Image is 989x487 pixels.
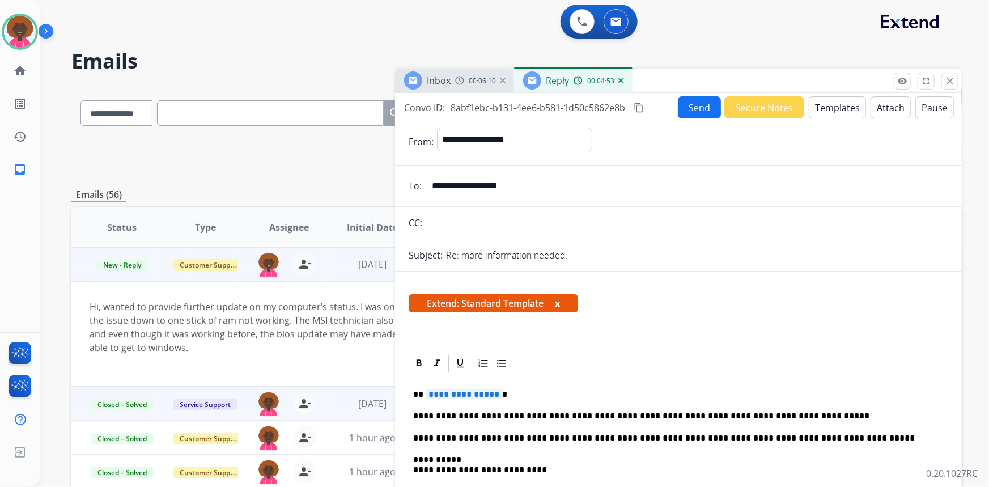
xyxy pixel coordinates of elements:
[349,465,396,478] span: 1 hour ago
[257,253,280,277] img: agent-avatar
[298,431,312,444] mat-icon: person_remove
[358,258,387,270] span: [DATE]
[71,188,126,202] p: Emails (56)
[298,257,312,271] mat-icon: person_remove
[91,467,154,478] span: Closed – Solved
[91,433,154,444] span: Closed – Solved
[173,467,247,478] span: Customer Support
[298,397,312,410] mat-icon: person_remove
[96,259,148,271] span: New - Reply
[452,355,469,372] div: Underline
[173,259,247,271] span: Customer Support
[269,221,309,234] span: Assignee
[173,433,247,444] span: Customer Support
[587,77,614,86] span: 00:04:53
[493,355,510,372] div: Bullet List
[451,101,625,114] span: 8abf1ebc-b131-4ee6-b581-1d50c5862e8b
[90,300,776,354] div: Hi, wanted to provide further update on my computer’s status. I was on the phone with MSI and the...
[257,460,280,484] img: agent-avatar
[410,355,427,372] div: Bold
[724,96,804,118] button: Secure Notes
[91,399,154,410] span: Closed – Solved
[404,101,445,115] p: Convo ID:
[257,392,280,416] img: agent-avatar
[173,399,237,410] span: Service Support
[921,76,931,86] mat-icon: fullscreen
[347,221,398,234] span: Initial Date
[107,221,137,234] span: Status
[634,103,644,113] mat-icon: content_copy
[298,465,312,478] mat-icon: person_remove
[678,96,721,118] button: Send
[195,221,216,234] span: Type
[897,76,907,86] mat-icon: remove_red_eye
[409,179,422,193] p: To:
[546,74,569,87] span: Reply
[71,50,962,73] h2: Emails
[428,355,445,372] div: Italic
[915,96,954,118] button: Pause
[257,426,280,450] img: agent-avatar
[871,96,911,118] button: Attach
[945,76,955,86] mat-icon: close
[349,431,396,444] span: 1 hour ago
[409,135,434,149] p: From:
[809,96,866,118] button: Templates
[13,97,27,111] mat-icon: list_alt
[427,74,451,87] span: Inbox
[555,297,560,310] button: x
[13,163,27,176] mat-icon: inbox
[409,294,578,312] span: Extend: Standard Template
[469,77,496,86] span: 00:06:10
[358,397,387,410] span: [DATE]
[926,467,978,480] p: 0.20.1027RC
[409,216,422,230] p: CC:
[4,16,36,48] img: avatar
[388,107,402,120] mat-icon: search
[13,130,27,143] mat-icon: history
[409,248,443,262] p: Subject:
[13,64,27,78] mat-icon: home
[475,355,492,372] div: Ordered List
[446,248,568,262] p: Re: more information needed.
